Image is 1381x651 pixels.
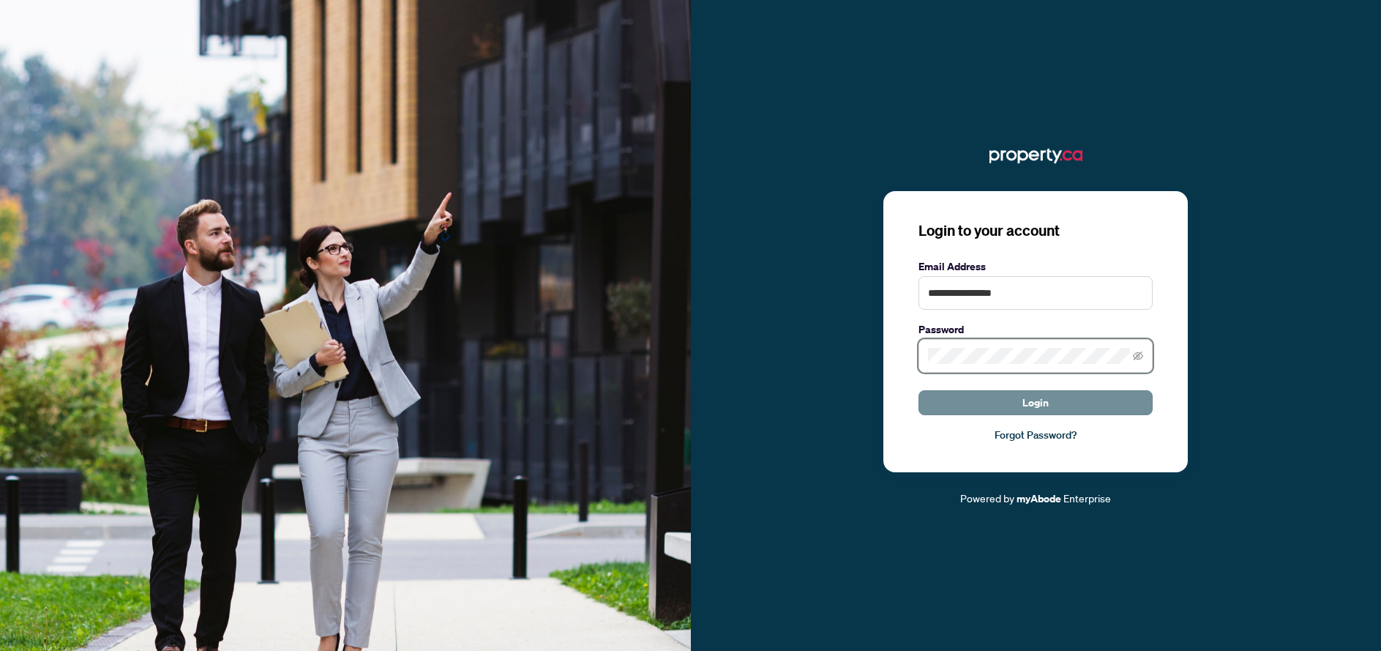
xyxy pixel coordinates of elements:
[1022,391,1049,414] span: Login
[1063,491,1111,505] span: Enterprise
[918,427,1153,443] a: Forgot Password?
[918,321,1153,338] label: Password
[989,144,1082,168] img: ma-logo
[1017,491,1061,507] a: myAbode
[1133,351,1143,361] span: eye-invisible
[918,390,1153,415] button: Login
[918,220,1153,241] h3: Login to your account
[918,258,1153,275] label: Email Address
[960,491,1014,505] span: Powered by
